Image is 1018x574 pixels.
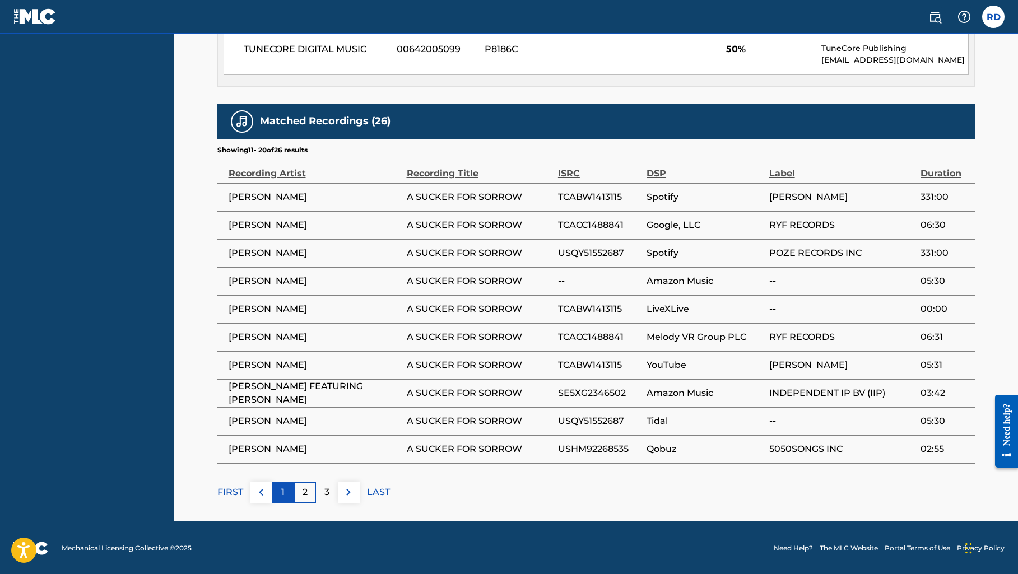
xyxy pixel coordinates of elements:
p: 1 [281,486,285,499]
span: [PERSON_NAME] [229,246,401,260]
span: 06:31 [921,330,969,344]
p: LAST [367,486,390,499]
a: Privacy Policy [957,543,1005,553]
span: TCACC1488841 [558,330,641,344]
span: A SUCKER FOR SORROW [407,442,552,456]
span: [PERSON_NAME] [229,330,401,344]
span: -- [769,274,915,288]
div: DSP [647,155,764,180]
span: [PERSON_NAME] [229,358,401,372]
span: [PERSON_NAME] [229,190,401,204]
img: logo [13,542,48,555]
span: 5050SONGS INC [769,442,915,456]
span: A SUCKER FOR SORROW [407,414,552,428]
p: TuneCore Publishing [821,43,968,54]
span: USHM92268535 [558,442,641,456]
span: A SUCKER FOR SORROW [407,218,552,232]
span: 03:42 [921,386,969,400]
p: FIRST [217,486,243,499]
span: A SUCKER FOR SORROW [407,386,552,400]
div: Recording Artist [229,155,401,180]
span: [PERSON_NAME] [229,302,401,316]
span: YouTube [647,358,764,372]
iframe: Chat Widget [962,520,1018,574]
span: Melody VR Group PLC [647,330,764,344]
span: 00642005099 [397,43,476,56]
span: -- [769,302,915,316]
span: USQY51552687 [558,246,641,260]
span: TCABW1413115 [558,302,641,316]
span: 00:00 [921,302,969,316]
a: Need Help? [774,543,813,553]
span: [PERSON_NAME] [229,442,401,456]
img: Matched Recordings [235,115,249,128]
span: [PERSON_NAME] [769,358,915,372]
span: USQY51552687 [558,414,641,428]
span: TCACC1488841 [558,218,641,232]
div: Recording Title [407,155,552,180]
img: right [342,486,355,499]
span: TCABW1413115 [558,190,641,204]
span: 50% [726,43,813,56]
img: search [928,10,942,24]
span: A SUCKER FOR SORROW [407,274,552,288]
div: Drag [965,531,972,565]
span: Google, LLC [647,218,764,232]
span: Amazon Music [647,386,764,400]
span: A SUCKER FOR SORROW [407,246,552,260]
img: MLC Logo [13,8,57,25]
span: Spotify [647,190,764,204]
span: Spotify [647,246,764,260]
span: [PERSON_NAME] FEATURING [PERSON_NAME] [229,380,401,407]
span: RYF RECORDS [769,330,915,344]
h5: Matched Recordings (26) [260,115,391,128]
span: TUNECORE DIGITAL MUSIC [244,43,389,56]
span: A SUCKER FOR SORROW [407,358,552,372]
a: Public Search [924,6,946,28]
span: 331:00 [921,246,969,260]
span: [PERSON_NAME] [769,190,915,204]
span: 331:00 [921,190,969,204]
span: -- [558,274,641,288]
div: User Menu [982,6,1005,28]
div: Label [769,155,915,180]
span: -- [769,414,915,428]
p: 3 [324,486,329,499]
span: 05:31 [921,358,969,372]
span: 06:30 [921,218,969,232]
span: LiveXLive [647,302,764,316]
a: The MLC Website [820,543,878,553]
span: A SUCKER FOR SORROW [407,302,552,316]
span: A SUCKER FOR SORROW [407,330,552,344]
span: [PERSON_NAME] [229,218,401,232]
span: A SUCKER FOR SORROW [407,190,552,204]
span: SE5XG2346502 [558,386,641,400]
img: left [254,486,268,499]
span: [PERSON_NAME] [229,414,401,428]
span: Qobuz [647,442,764,456]
a: Portal Terms of Use [885,543,950,553]
div: Help [953,6,975,28]
span: P8186C [485,43,593,56]
span: Amazon Music [647,274,764,288]
span: 02:55 [921,442,969,456]
img: help [957,10,971,24]
span: 05:30 [921,274,969,288]
div: ISRC [558,155,641,180]
span: RYF RECORDS [769,218,915,232]
span: TCABW1413115 [558,358,641,372]
span: INDEPENDENT IP BV (IIP) [769,386,915,400]
div: Duration [921,155,969,180]
span: 05:30 [921,414,969,428]
span: POZE RECORDS INC [769,246,915,260]
p: 2 [303,486,308,499]
p: [EMAIL_ADDRESS][DOMAIN_NAME] [821,54,968,66]
span: Mechanical Licensing Collective © 2025 [62,543,192,553]
span: Tidal [647,414,764,428]
p: Showing 11 - 20 of 26 results [217,145,308,155]
iframe: Resource Center [987,385,1018,478]
span: [PERSON_NAME] [229,274,401,288]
